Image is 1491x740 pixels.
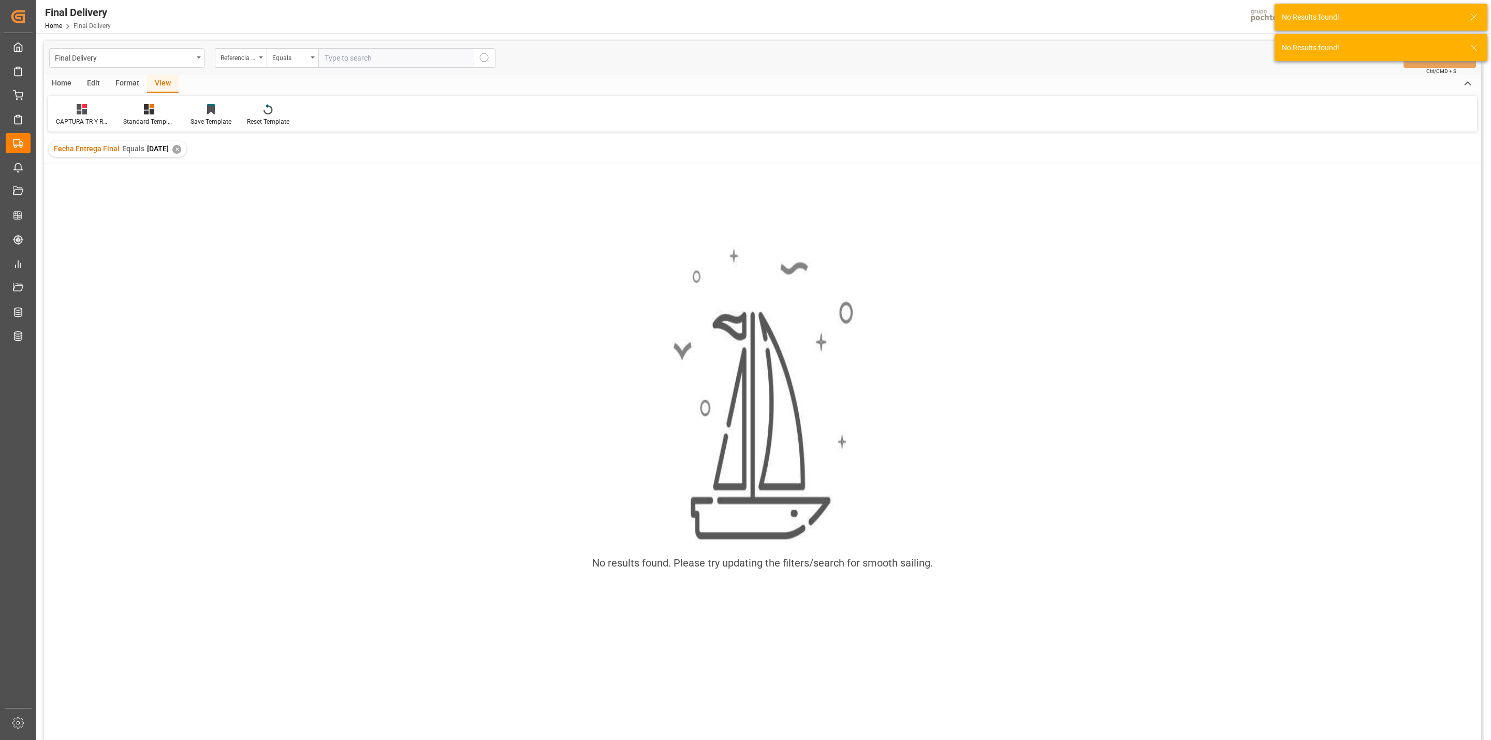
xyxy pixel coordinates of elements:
[592,555,933,571] div: No results found. Please try updating the filters/search for smooth sailing.
[147,75,179,93] div: View
[1282,42,1460,53] div: No Results found!
[45,22,62,30] a: Home
[56,117,108,126] div: CAPTURA TR Y RETRASO + FECHA DE ENTREGA
[215,48,267,68] button: open menu
[79,75,108,93] div: Edit
[55,51,193,64] div: Final Delivery
[474,48,495,68] button: search button
[147,144,169,153] span: [DATE]
[49,48,204,68] button: open menu
[108,75,147,93] div: Format
[54,144,120,153] span: Fecha Entrega Final
[44,75,79,93] div: Home
[221,51,256,63] div: Referencia Leschaco (Impo)
[172,145,181,154] div: ✕
[247,117,289,126] div: Reset Template
[1426,67,1456,75] span: Ctrl/CMD + S
[267,48,318,68] button: open menu
[1247,8,1298,26] img: pochtecaImg.jpg_1689854062.jpg
[191,117,231,126] div: Save Template
[1282,12,1460,23] div: No Results found!
[272,51,308,63] div: Equals
[318,48,474,68] input: Type to search
[45,5,111,20] div: Final Delivery
[672,246,853,543] img: smooth_sailing.jpeg
[122,144,144,153] span: Equals
[123,117,175,126] div: Standard Templates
